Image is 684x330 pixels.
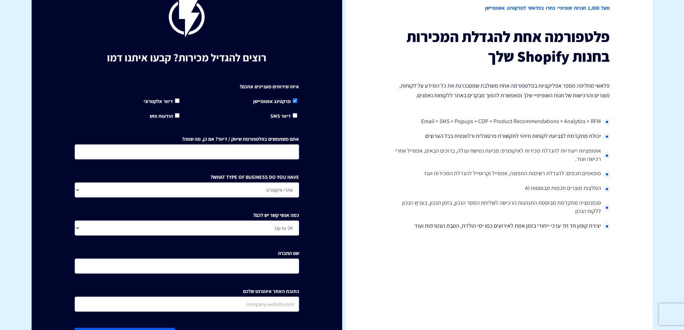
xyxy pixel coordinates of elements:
[385,196,610,219] li: סגמנטציה מתקדמת מבוססת התנהגות הרכישה לשליחת המסר הנכון, בזמן הנכון, בערוץ הנכון ללקוח הנכון
[385,167,610,181] li: פופאפים חכמים: להגדלת רשימות התפוצה, אפסייל וקרוסייל להגדלת המכירות ועוד
[414,222,601,229] span: יצירת קופון חד חד ערכי ייחודי בזמן אמת לאירועים כמו ימי הולדת, הטבת הצטרפות ועוד
[385,115,610,129] li: Email + SMS + Popups + CDP + Product Recommendations + Analytics + RFM
[150,112,181,120] label: הודעות פוש
[75,297,299,312] input: company-website.com
[425,132,601,140] span: יכולת מתקדמת לצביעת לקוחות וזיהוי לתקשורת פרסונלית ורלוונטית בכל הערוצים
[239,83,299,90] label: איזה שירותים מעניינים אתכם?
[253,212,299,219] label: כמה אנשי קשר יש לכם?
[278,250,299,257] label: שם החברה
[182,135,299,143] label: אתם משתמשים בפלטפורמת שיווק / דיוור? אם כן, מה שמה?
[270,112,299,120] label: דיוור SMS
[293,98,297,103] input: מרקטינג אוטומיישן
[175,98,180,103] input: דיוור אלקטרוני
[385,81,610,100] p: פלאשי מחליפה מספר אפליקציות בפלטפורמה אחת משולבת שמסנכרנת את כל המידע על לקוחות, מוצרים והרכישות ...
[385,27,610,66] h3: פלטפורמה אחת להגדלת המכירות בחנות Shopify שלך
[243,288,299,295] label: כתובת האתר אינטרנט שלכם
[293,113,297,118] input: דיוור SMS
[144,97,181,105] label: דיוור אלקטרוני
[210,173,299,181] label: WHAT TYPE OF BUSINESS DO YOU HAVE?
[175,113,180,118] input: הודעות פוש
[385,144,610,167] li: אוטומציות ייעודיות להגדלת מכירות לאיקומרס: מניעת נטישת עגלה, ברוכים הבאים, אפסייל אחרי רכישה ועוד.
[385,181,610,196] li: המלצות מוצרים חכמות מבוססות AI
[253,97,299,105] label: מרקטינג אוטומיישן
[75,52,299,64] h1: רוצים להגדיל מכירות? קבעו איתנו דמו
